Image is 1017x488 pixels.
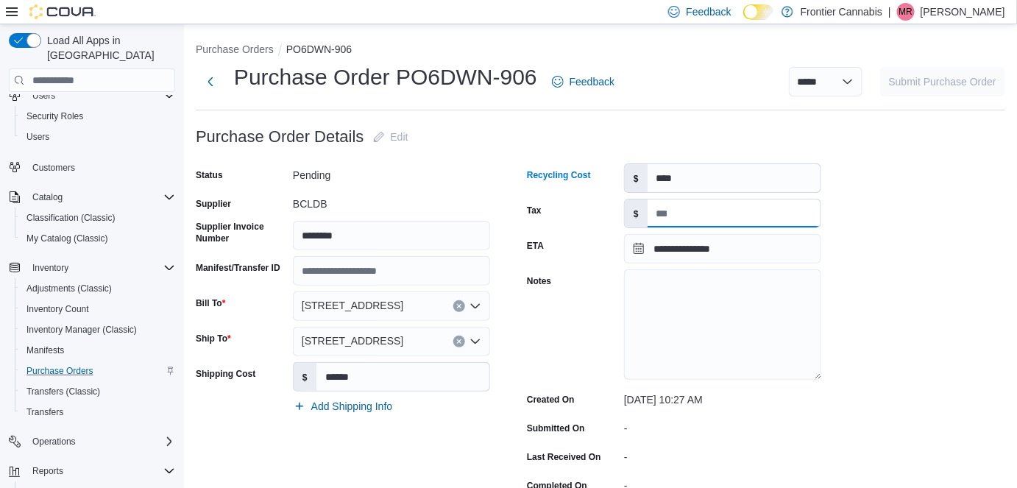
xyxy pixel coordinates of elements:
[21,280,118,297] a: Adjustments (Classic)
[527,275,551,287] label: Notes
[196,169,223,181] label: Status
[196,67,225,96] button: Next
[26,233,108,244] span: My Catalog (Classic)
[26,303,89,315] span: Inventory Count
[26,406,63,418] span: Transfers
[21,342,70,359] a: Manifests
[293,192,490,210] div: BCLDB
[26,110,83,122] span: Security Roles
[624,234,821,264] input: Press the down key to open a popover containing a calendar.
[21,230,175,247] span: My Catalog (Classic)
[15,106,181,127] button: Security Roles
[32,191,63,203] span: Catalog
[196,43,274,55] button: Purchase Orders
[26,259,175,277] span: Inventory
[15,228,181,249] button: My Catalog (Classic)
[801,3,882,21] p: Frontier Cannabis
[26,386,100,397] span: Transfers (Classic)
[21,128,175,146] span: Users
[26,159,81,177] a: Customers
[469,300,481,312] button: Open list of options
[196,42,1005,60] nav: An example of EuiBreadcrumbs
[21,362,99,380] a: Purchase Orders
[196,128,364,146] h3: Purchase Order Details
[21,321,175,339] span: Inventory Manager (Classic)
[41,33,175,63] span: Load All Apps in [GEOGRAPHIC_DATA]
[3,85,181,106] button: Users
[880,67,1005,96] button: Submit Purchase Order
[453,336,465,347] button: Clear input
[26,87,61,105] button: Users
[15,361,181,381] button: Purchase Orders
[311,399,393,414] span: Add Shipping Info
[15,299,181,319] button: Inventory Count
[32,162,75,174] span: Customers
[21,321,143,339] a: Inventory Manager (Classic)
[21,128,55,146] a: Users
[26,324,137,336] span: Inventory Manager (Classic)
[26,131,49,143] span: Users
[21,209,175,227] span: Classification (Classic)
[26,462,175,480] span: Reports
[26,462,69,480] button: Reports
[570,74,614,89] span: Feedback
[3,156,181,177] button: Customers
[391,130,408,144] span: Edit
[196,221,287,244] label: Supplier Invoice Number
[26,158,175,176] span: Customers
[15,340,181,361] button: Manifests
[546,67,620,96] a: Feedback
[624,417,821,434] div: -
[921,3,1005,21] p: [PERSON_NAME]
[15,381,181,402] button: Transfers (Classic)
[26,283,112,294] span: Adjustments (Classic)
[26,365,93,377] span: Purchase Orders
[21,383,175,400] span: Transfers (Classic)
[3,461,181,481] button: Reports
[469,336,481,347] button: Open list of options
[888,3,891,21] p: |
[15,278,181,299] button: Adjustments (Classic)
[899,3,913,21] span: MR
[625,164,648,192] label: $
[686,4,731,19] span: Feedback
[196,198,231,210] label: Supplier
[21,403,69,421] a: Transfers
[625,199,648,227] label: $
[288,392,399,421] button: Add Shipping Info
[21,230,114,247] a: My Catalog (Classic)
[32,262,68,274] span: Inventory
[26,344,64,356] span: Manifests
[21,362,175,380] span: Purchase Orders
[624,388,821,406] div: [DATE] 10:27 AM
[897,3,915,21] div: Mary Reinert
[453,300,465,312] button: Clear input
[527,422,585,434] label: Submitted On
[3,258,181,278] button: Inventory
[196,333,231,344] label: Ship To
[21,107,89,125] a: Security Roles
[234,63,537,92] h1: Purchase Order PO6DWN-906
[3,431,181,452] button: Operations
[15,402,181,422] button: Transfers
[21,107,175,125] span: Security Roles
[26,87,175,105] span: Users
[26,433,175,450] span: Operations
[26,188,175,206] span: Catalog
[32,436,76,448] span: Operations
[29,4,96,19] img: Cova
[32,465,63,477] span: Reports
[15,319,181,340] button: Inventory Manager (Classic)
[32,90,55,102] span: Users
[21,300,175,318] span: Inventory Count
[743,4,774,20] input: Dark Mode
[196,368,255,380] label: Shipping Cost
[302,332,403,350] span: [STREET_ADDRESS]
[293,163,490,181] div: Pending
[196,262,280,274] label: Manifest/Transfer ID
[21,300,95,318] a: Inventory Count
[3,187,181,208] button: Catalog
[21,403,175,421] span: Transfers
[26,259,74,277] button: Inventory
